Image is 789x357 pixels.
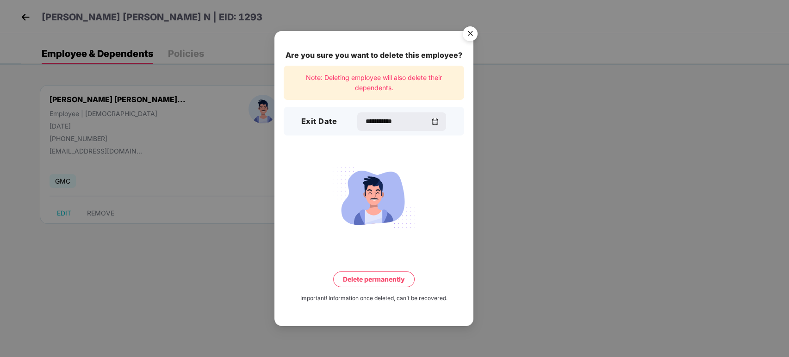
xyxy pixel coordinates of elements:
[301,116,337,128] h3: Exit Date
[284,49,464,61] div: Are you sure you want to delete this employee?
[300,294,447,303] div: Important! Information once deleted, can’t be recovered.
[333,271,415,287] button: Delete permanently
[284,66,464,100] div: Note: Deleting employee will also delete their dependents.
[322,161,426,234] img: svg+xml;base64,PHN2ZyB4bWxucz0iaHR0cDovL3d3dy53My5vcmcvMjAwMC9zdmciIHdpZHRoPSIyMjQiIGhlaWdodD0iMT...
[457,22,483,48] img: svg+xml;base64,PHN2ZyB4bWxucz0iaHR0cDovL3d3dy53My5vcmcvMjAwMC9zdmciIHdpZHRoPSI1NiIgaGVpZ2h0PSI1Ni...
[431,118,439,125] img: svg+xml;base64,PHN2ZyBpZD0iQ2FsZW5kYXItMzJ4MzIiIHhtbG5zPSJodHRwOi8vd3d3LnczLm9yZy8yMDAwL3N2ZyIgd2...
[457,22,482,47] button: Close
